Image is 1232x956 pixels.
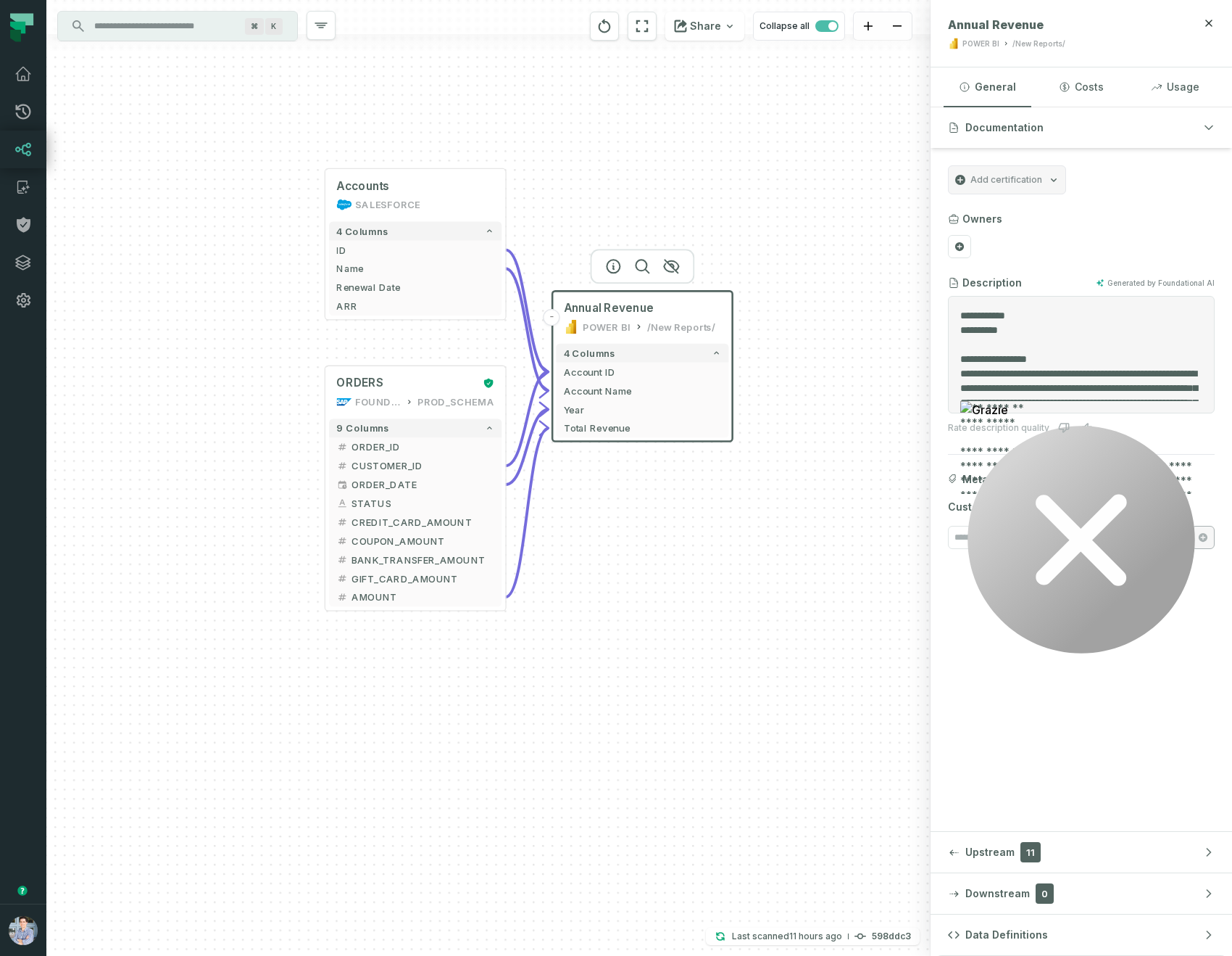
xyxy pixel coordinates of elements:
[479,377,494,389] div: Certified
[351,515,494,529] span: CREDIT_CARD_AMOUNT
[329,475,501,494] button: ORDER_DATE
[944,67,1031,107] button: General
[948,17,1044,32] span: Annual Revenue
[336,280,494,294] span: Renewal Date
[556,419,728,437] button: Total Revenue
[336,376,383,391] span: ORDERS
[931,873,1232,914] button: Downstream0
[706,928,920,945] button: Last scanned[DATE] 4:17:02 AM598ddc3
[329,494,501,513] button: STATUS
[351,496,494,510] span: STATUS
[732,929,842,944] p: Last scanned
[931,832,1232,873] button: Upstream11
[564,365,721,379] span: Account ID
[970,174,1042,186] span: Add certification
[9,916,38,945] img: avatar of Alon Nafta
[336,178,388,194] span: Accounts
[329,240,501,259] button: ID
[965,886,1030,901] span: Downstream
[556,363,728,382] button: Account ID
[1012,38,1065,49] div: /New Reports/
[1096,279,1215,287] button: Generated by Foundational AI
[789,931,842,941] relative-time: Aug 20, 2025, 4:17 AM GMT+3
[336,243,494,257] span: ID
[351,553,494,566] span: BANK_TRANSFER_AMOUNT
[854,12,883,41] button: zoom in
[351,590,494,604] span: AMOUNT
[355,395,401,410] div: FOUNDATIONAL_DB
[329,551,501,569] button: BANK_TRANSFER_AMOUNT
[948,165,1066,194] button: Add certification
[351,572,494,585] span: GIFT_CARD_AMOUNT
[329,259,501,278] button: Name
[329,588,501,606] button: AMOUNT
[564,384,721,397] span: Account Name
[962,212,1002,226] h3: Owners
[564,347,615,359] span: 4 columns
[329,297,501,316] button: ARR
[336,554,348,566] span: decimal
[336,262,494,276] span: Name
[16,884,29,897] div: Tooltip anchor
[245,18,264,35] span: Press ⌘ + K to focus the search bar
[556,382,728,400] button: Account Name
[962,276,1022,290] h3: Description
[329,437,501,456] button: ORDER_ID
[556,400,728,419] button: Year
[336,299,494,313] span: ARR
[336,226,388,237] span: 4 columns
[265,18,283,35] span: Press ⌘ + K to focus the search bar
[351,440,494,453] span: ORDER_ID
[583,319,630,334] div: POWER BI
[1020,842,1041,862] span: 11
[505,428,549,597] g: Edge from 0dd85c77dd217d0afb16c7d4fb3eff19 to e27c983e92a3f40c9627bb0868be3032
[647,319,715,334] div: /New Reports/
[931,107,1232,148] button: Documentation
[351,458,494,472] span: CUSTOMER_ID
[329,456,501,475] button: CUSTOMER_ID
[1131,67,1219,107] button: Usage
[965,845,1015,860] span: Upstream
[1037,67,1125,107] button: Costs
[336,516,348,528] span: decimal
[505,268,549,390] g: Edge from 992f4dbb3ca67f6c667ae1fed6cad42f to e27c983e92a3f40c9627bb0868be3032
[931,915,1232,955] button: Data Definitions
[564,300,654,316] span: Annual Revenue
[336,423,388,434] span: 9 columns
[544,309,560,326] button: -
[564,421,721,435] span: Total Revenue
[965,120,1044,135] span: Documentation
[329,569,501,588] button: GIFT_CARD_AMOUNT
[336,441,348,453] span: decimal
[336,479,348,490] span: timestamp
[883,12,912,41] button: zoom out
[351,534,494,548] span: COUPON_AMOUNT
[564,403,721,416] span: Year
[336,535,348,547] span: decimal
[753,12,845,41] button: Collapse all
[336,573,348,585] span: decimal
[948,422,1049,434] div: Rate description quality
[505,250,549,371] g: Edge from 992f4dbb3ca67f6c667ae1fed6cad42f to e27c983e92a3f40c9627bb0868be3032
[355,197,420,213] div: SALESFORCE
[1036,883,1054,904] span: 0
[965,928,1048,942] span: Data Definitions
[665,12,744,41] button: Share
[336,592,348,603] span: decimal
[329,513,501,532] button: CREDIT_CARD_AMOUNT
[962,38,999,49] div: POWER BI
[417,395,494,410] div: PROD_SCHEMA
[351,477,494,491] span: ORDER_DATE
[872,932,911,941] h4: 598ddc3
[329,278,501,297] button: Renewal Date
[505,409,549,485] g: Edge from 0dd85c77dd217d0afb16c7d4fb3eff19 to e27c983e92a3f40c9627bb0868be3032
[336,498,348,509] span: string
[329,532,501,551] button: COUPON_AMOUNT
[336,460,348,471] span: decimal
[948,500,1215,514] span: Custom Metadata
